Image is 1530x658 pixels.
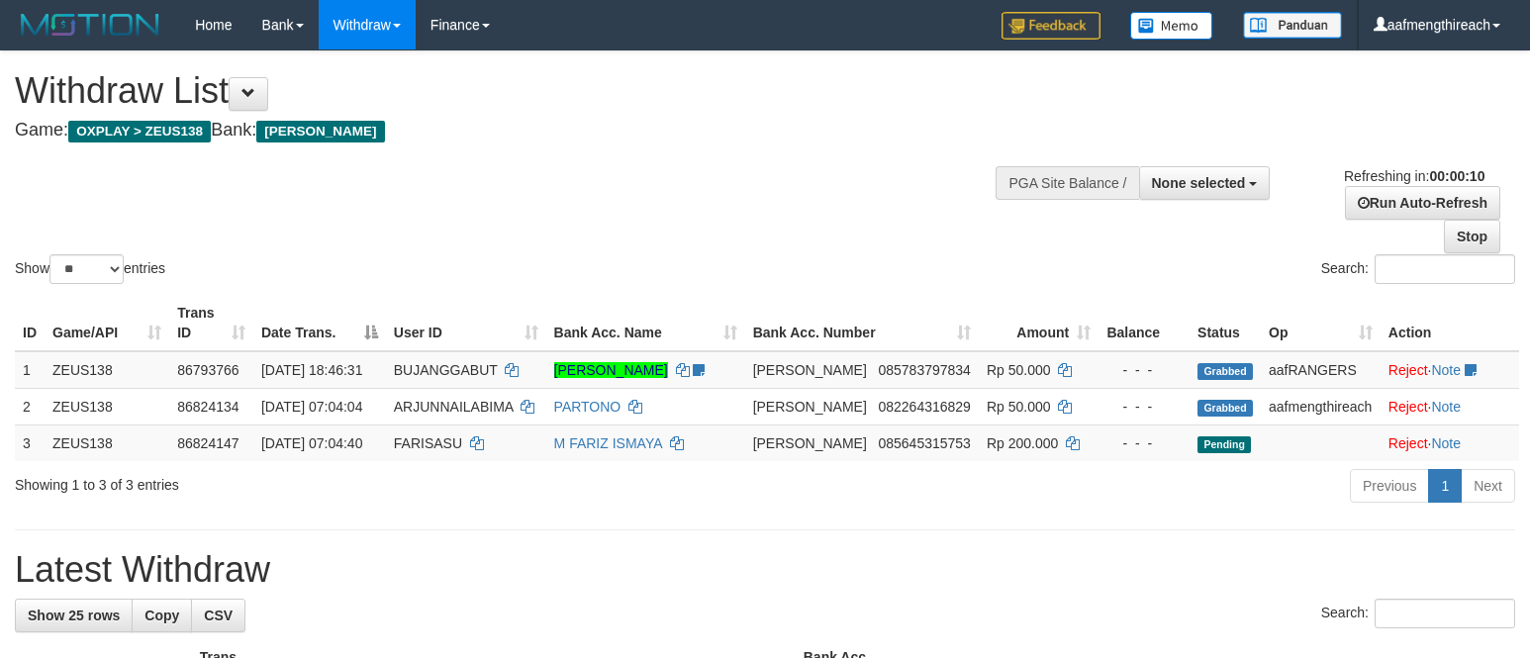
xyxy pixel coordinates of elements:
[546,295,745,351] th: Bank Acc. Name: activate to sort column ascending
[15,550,1515,590] h1: Latest Withdraw
[1461,469,1515,503] a: Next
[204,608,233,623] span: CSV
[1428,469,1462,503] a: 1
[1106,397,1182,417] div: - - -
[45,388,169,424] td: ZEUS138
[1350,469,1429,503] a: Previous
[1261,351,1381,389] td: aafRANGERS
[1261,388,1381,424] td: aafmengthireach
[261,435,362,451] span: [DATE] 07:04:40
[987,399,1051,415] span: Rp 50.000
[753,362,867,378] span: [PERSON_NAME]
[1388,362,1428,378] a: Reject
[753,399,867,415] span: [PERSON_NAME]
[1344,168,1484,184] span: Refreshing in:
[144,608,179,623] span: Copy
[753,435,867,451] span: [PERSON_NAME]
[1431,362,1461,378] a: Note
[1375,599,1515,628] input: Search:
[28,608,120,623] span: Show 25 rows
[253,295,386,351] th: Date Trans.: activate to sort column descending
[15,467,622,495] div: Showing 1 to 3 of 3 entries
[1197,363,1253,380] span: Grabbed
[1381,295,1519,351] th: Action
[987,435,1058,451] span: Rp 200.000
[15,351,45,389] td: 1
[1431,399,1461,415] a: Note
[745,295,979,351] th: Bank Acc. Number: activate to sort column ascending
[1381,388,1519,424] td: ·
[15,424,45,461] td: 3
[1197,436,1251,453] span: Pending
[1197,400,1253,417] span: Grabbed
[15,295,45,351] th: ID
[15,254,165,284] label: Show entries
[45,351,169,389] td: ZEUS138
[996,166,1138,200] div: PGA Site Balance /
[554,362,668,378] a: [PERSON_NAME]
[394,399,514,415] span: ARJUNNAILABIMA
[394,435,462,451] span: FARISASU
[177,435,239,451] span: 86824147
[177,399,239,415] span: 86824134
[1429,168,1484,184] strong: 00:00:10
[68,121,211,142] span: OXPLAY > ZEUS138
[878,435,970,451] span: Copy 085645315753 to clipboard
[169,295,253,351] th: Trans ID: activate to sort column ascending
[878,399,970,415] span: Copy 082264316829 to clipboard
[1388,435,1428,451] a: Reject
[1345,186,1500,220] a: Run Auto-Refresh
[878,362,970,378] span: Copy 085783797834 to clipboard
[45,295,169,351] th: Game/API: activate to sort column ascending
[1444,220,1500,253] a: Stop
[15,599,133,632] a: Show 25 rows
[15,121,1001,141] h4: Game: Bank:
[132,599,192,632] a: Copy
[554,399,622,415] a: PARTONO
[1321,599,1515,628] label: Search:
[1381,424,1519,461] td: ·
[45,424,169,461] td: ZEUS138
[987,362,1051,378] span: Rp 50.000
[191,599,245,632] a: CSV
[1099,295,1190,351] th: Balance
[1243,12,1342,39] img: panduan.png
[979,295,1099,351] th: Amount: activate to sort column ascending
[1431,435,1461,451] a: Note
[1130,12,1213,40] img: Button%20Memo.svg
[1375,254,1515,284] input: Search:
[1002,12,1100,40] img: Feedback.jpg
[554,435,662,451] a: M FARIZ ISMAYA
[1261,295,1381,351] th: Op: activate to sort column ascending
[386,295,546,351] th: User ID: activate to sort column ascending
[1139,166,1271,200] button: None selected
[1106,433,1182,453] div: - - -
[1321,254,1515,284] label: Search:
[15,388,45,424] td: 2
[1106,360,1182,380] div: - - -
[177,362,239,378] span: 86793766
[15,71,1001,111] h1: Withdraw List
[1190,295,1261,351] th: Status
[1388,399,1428,415] a: Reject
[256,121,384,142] span: [PERSON_NAME]
[261,362,362,378] span: [DATE] 18:46:31
[1152,175,1246,191] span: None selected
[261,399,362,415] span: [DATE] 07:04:04
[394,362,498,378] span: BUJANGGABUT
[1381,351,1519,389] td: ·
[15,10,165,40] img: MOTION_logo.png
[49,254,124,284] select: Showentries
